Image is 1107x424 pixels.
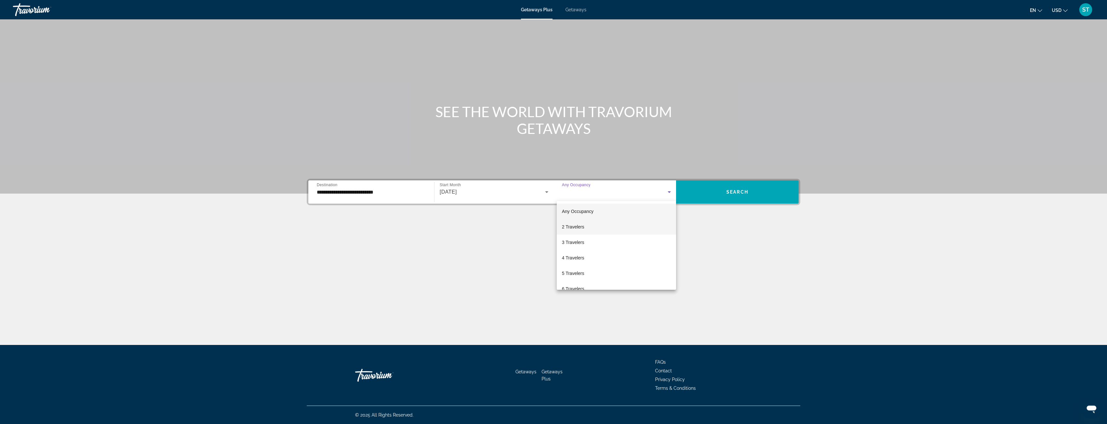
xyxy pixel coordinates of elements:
[562,269,584,277] span: 5 Travelers
[562,209,593,214] span: Any Occupancy
[562,254,584,262] span: 4 Travelers
[562,223,584,231] span: 2 Travelers
[1081,398,1102,419] iframe: Button to launch messaging window
[562,238,584,246] span: 3 Travelers
[562,285,584,293] span: 6 Travelers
